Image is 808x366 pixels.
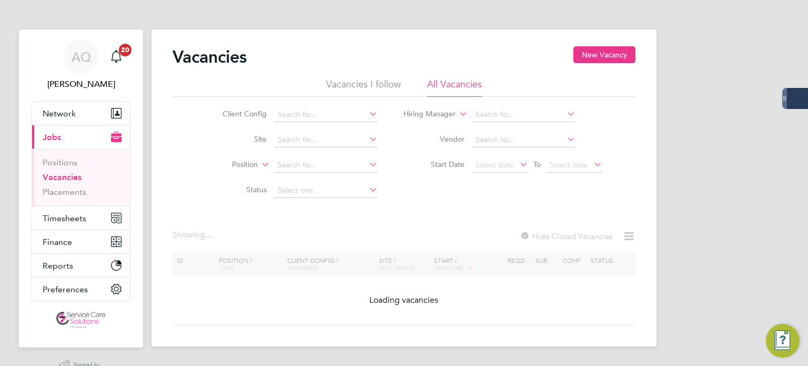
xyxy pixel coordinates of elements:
label: Start Date [404,160,464,169]
span: Select date [550,160,588,170]
input: Search for... [274,107,378,122]
h2: Vacancies [173,46,247,67]
span: To [530,157,544,171]
input: Search for... [472,133,575,147]
button: New Vacancy [573,46,635,63]
input: Search for... [472,107,575,122]
label: Site [206,134,267,144]
div: Showing [173,230,214,241]
a: 20 [106,40,127,74]
label: Vendor [404,134,464,144]
a: Placements [43,187,86,197]
a: AQ[PERSON_NAME] [32,40,130,91]
span: Timesheets [43,213,86,223]
span: Select date [476,160,513,170]
a: Go to home page [32,312,130,329]
label: Position [197,160,258,170]
span: AQ [72,50,91,64]
img: servicecare-logo-retina.png [56,312,106,329]
button: Reports [32,254,130,277]
button: Finance [32,230,130,253]
button: Preferences [32,278,130,301]
a: Vacancies [43,172,82,182]
label: Client Config [206,109,267,118]
span: Finance [43,237,72,247]
label: Hide Closed Vacancies [520,231,612,241]
input: Select one [274,183,378,198]
span: Preferences [43,284,88,294]
label: Status [206,185,267,194]
span: ... [205,230,211,240]
li: All Vacancies [427,78,482,97]
span: Network [43,108,76,118]
label: Hiring Manager [395,109,456,120]
input: Search for... [274,158,378,173]
button: Engage Resource Center [766,324,800,358]
span: Reports [43,261,73,271]
button: Jobs [32,125,130,149]
button: Timesheets [32,206,130,230]
button: Network [32,102,130,125]
input: Search for... [274,133,378,147]
span: Jobs [43,132,61,142]
div: Jobs [32,149,130,206]
span: Andrew Quinney [32,78,130,91]
li: Vacancies I follow [326,78,401,97]
a: Positions [43,157,77,167]
nav: Main navigation [19,29,143,348]
span: 20 [119,44,132,56]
